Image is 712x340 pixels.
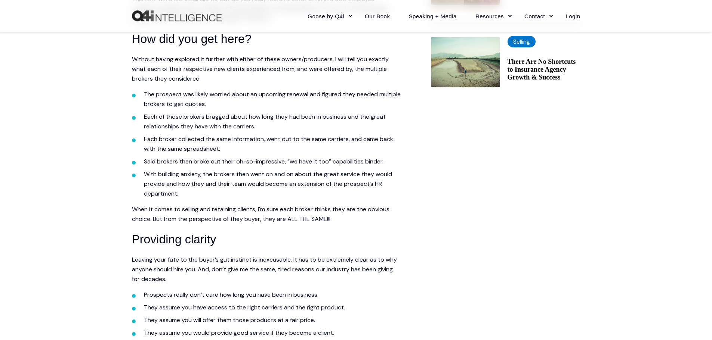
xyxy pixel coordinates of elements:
li: Each of those brokers bragged about how long they had been in business and the great relationship... [144,112,401,131]
a: There Are No Shortcuts to Insurance Agency Growth & Success [508,58,580,81]
li: Said brokers then broke out their oh-so-impressive, “we have it too” capabilities binder. [144,157,401,166]
label: Selling [508,36,536,47]
p: Without having explored it further with either of these owners/producers, I will tell you exactly... [132,54,401,84]
h3: Providing clarity [132,230,401,249]
li: Prospects really don’t care how long you have been in business. [144,290,401,300]
p: Leaving your fate to the buyer’s gut instinct is inexcusable. It has to be extremely clear as to ... [132,255,401,284]
li: They assume you have access to the right carriers and the right product. [144,303,401,312]
li: The prospect was likely worried about an upcoming renewal and figured they needed multiple broker... [144,90,401,109]
img: Q4intelligence, LLC logo [132,10,222,22]
li: They assume you would provide good service if they become a client. [144,328,401,338]
li: With building anxiety, the brokers then went on and on about the great service they would provide... [144,169,401,199]
li: They assume you will offer them those products at a fair price. [144,315,401,325]
h3: How did you get here? [132,29,401,49]
iframe: Chat Widget [545,247,712,340]
a: Back to Home [132,10,222,22]
li: Each broker collected the same information, went out to the same carriers, and came back with the... [144,134,401,154]
p: When it comes to selling and retaining clients, I'm sure each broker thinks they are the obvious ... [132,205,401,224]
